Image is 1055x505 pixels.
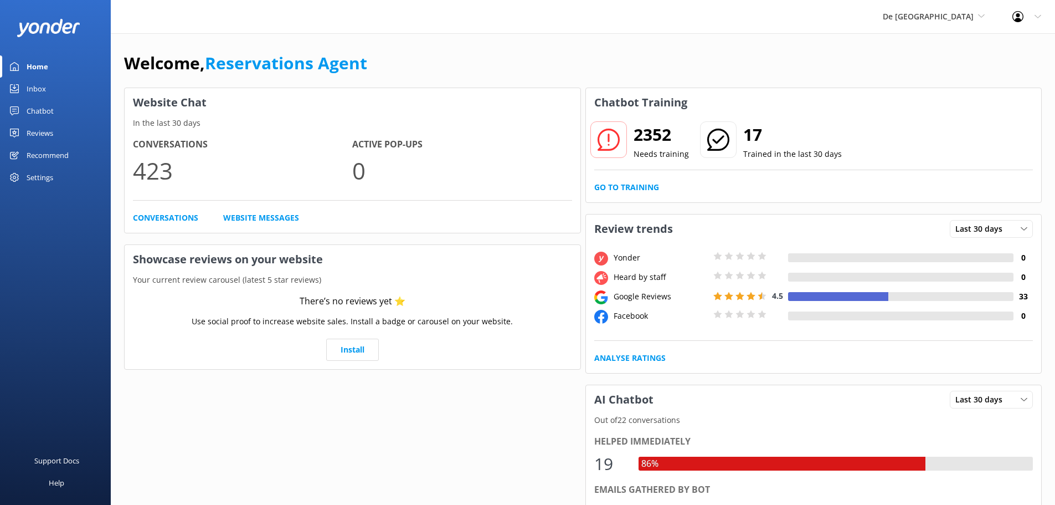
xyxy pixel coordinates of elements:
[611,252,711,264] div: Yonder
[955,223,1009,235] span: Last 30 days
[34,450,79,472] div: Support Docs
[300,294,405,309] div: There’s no reviews yet ⭐
[594,483,1033,497] div: Emails gathered by bot
[611,271,711,283] div: Heard by staff
[594,451,627,477] div: 19
[586,414,1042,426] p: Out of 22 conversations
[125,245,580,274] h3: Showcase reviews on your website
[133,212,198,224] a: Conversations
[1013,252,1033,264] h4: 0
[1013,290,1033,303] h4: 33
[352,137,572,152] h4: Active Pop-ups
[772,290,783,301] span: 4.5
[326,339,379,361] a: Install
[205,52,367,74] a: Reservations Agent
[586,88,696,117] h3: Chatbot Training
[125,274,580,286] p: Your current review carousel (latest 5 star reviews)
[133,137,352,152] h4: Conversations
[586,385,662,414] h3: AI Chatbot
[125,117,580,129] p: In the last 30 days
[352,152,572,189] p: 0
[594,181,659,193] a: Go to Training
[192,315,513,328] p: Use social proof to increase website sales. Install a badge or carousel on your website.
[743,148,842,160] p: Trained in the last 30 days
[594,352,666,364] a: Analyse Ratings
[49,472,64,494] div: Help
[743,121,842,148] h2: 17
[27,55,48,78] div: Home
[955,394,1009,406] span: Last 30 days
[611,310,711,322] div: Facebook
[634,148,689,160] p: Needs training
[1013,310,1033,322] h4: 0
[639,457,661,471] div: 86%
[634,121,689,148] h2: 2352
[125,88,580,117] h3: Website Chat
[27,144,69,166] div: Recommend
[223,212,299,224] a: Website Messages
[17,19,80,37] img: yonder-white-logo.png
[27,166,53,188] div: Settings
[27,100,54,122] div: Chatbot
[586,215,681,243] h3: Review trends
[133,152,352,189] p: 423
[124,50,367,76] h1: Welcome,
[883,11,974,22] span: De [GEOGRAPHIC_DATA]
[611,290,711,303] div: Google Reviews
[594,435,1033,449] div: Helped immediately
[27,78,46,100] div: Inbox
[1013,271,1033,283] h4: 0
[27,122,53,144] div: Reviews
